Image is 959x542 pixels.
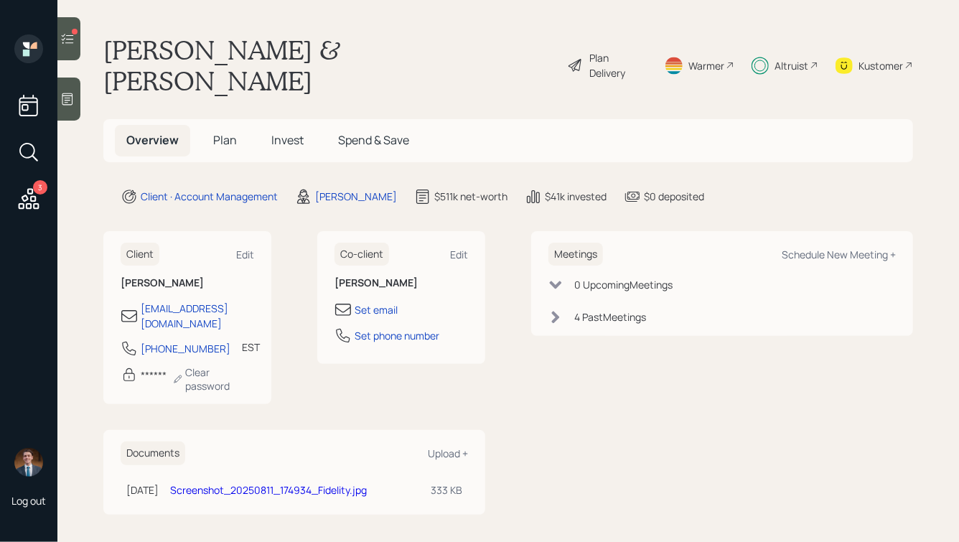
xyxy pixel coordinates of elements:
[103,34,556,96] h1: [PERSON_NAME] & [PERSON_NAME]
[14,448,43,477] img: hunter_neumayer.jpg
[315,189,397,204] div: [PERSON_NAME]
[141,189,278,204] div: Client · Account Management
[775,58,808,73] div: Altruist
[355,302,398,317] div: Set email
[271,132,304,148] span: Invest
[688,58,724,73] div: Warmer
[121,243,159,266] h6: Client
[172,365,254,393] div: Clear password
[859,58,903,73] div: Kustomer
[574,277,673,292] div: 0 Upcoming Meeting s
[450,248,468,261] div: Edit
[11,494,46,508] div: Log out
[548,243,603,266] h6: Meetings
[574,309,646,324] div: 4 Past Meeting s
[338,132,409,148] span: Spend & Save
[355,328,439,343] div: Set phone number
[782,248,896,261] div: Schedule New Meeting +
[33,180,47,195] div: 3
[126,482,159,497] div: [DATE]
[141,301,254,331] div: [EMAIL_ADDRESS][DOMAIN_NAME]
[644,189,704,204] div: $0 deposited
[242,340,260,355] div: EST
[545,189,607,204] div: $41k invested
[213,132,237,148] span: Plan
[590,50,647,80] div: Plan Delivery
[335,243,389,266] h6: Co-client
[236,248,254,261] div: Edit
[121,441,185,465] h6: Documents
[170,483,367,497] a: Screenshot_20250811_174934_Fidelity.jpg
[335,277,468,289] h6: [PERSON_NAME]
[141,341,230,356] div: [PHONE_NUMBER]
[434,189,507,204] div: $511k net-worth
[126,132,179,148] span: Overview
[431,482,462,497] div: 333 KB
[121,277,254,289] h6: [PERSON_NAME]
[428,447,468,460] div: Upload +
